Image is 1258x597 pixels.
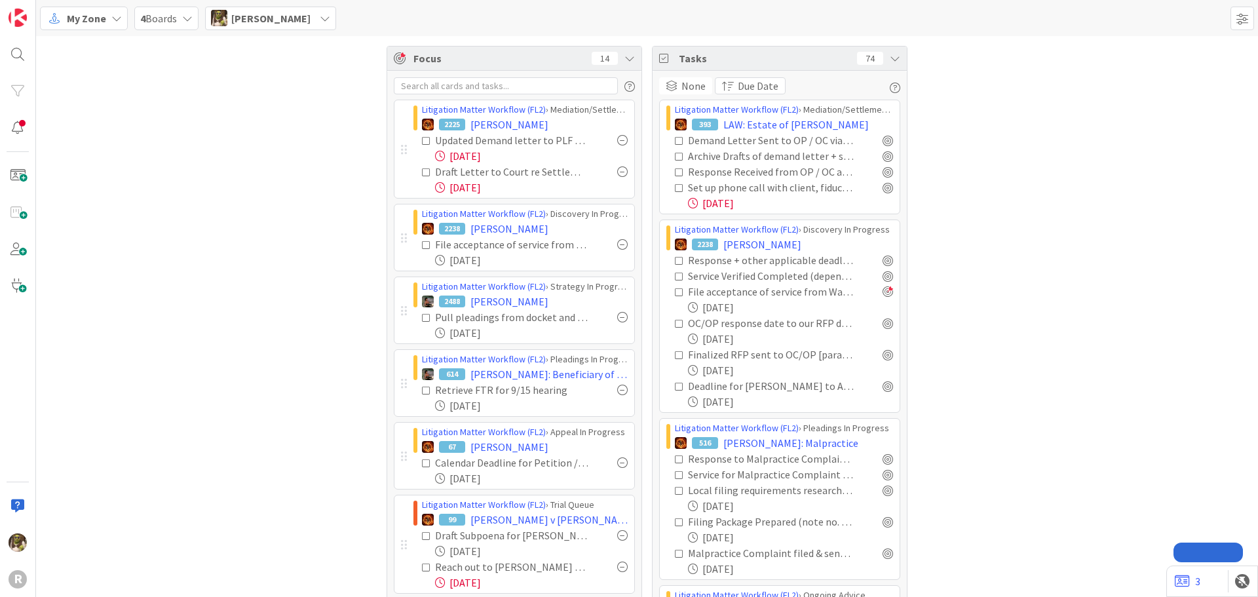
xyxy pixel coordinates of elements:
[675,437,687,449] img: TR
[439,119,465,130] div: 2225
[435,398,628,414] div: [DATE]
[435,325,628,341] div: [DATE]
[692,239,718,250] div: 2238
[422,280,628,294] div: › Strategy In Progress
[688,252,854,268] div: Response + other applicable deadlines calendared
[422,207,628,221] div: › Discovery In Progress
[675,104,799,115] a: Litigation Matter Workflow (FL2)
[688,268,854,284] div: Service Verified Completed (depends on service method)
[435,575,628,590] div: [DATE]
[470,117,548,132] span: [PERSON_NAME]
[688,514,854,530] div: Filing Package Prepared (note no. of copies, cover sheet, etc.) + Filing Fee Noted [paralegal]
[422,353,628,366] div: › Pleadings In Progress
[688,331,893,347] div: [DATE]
[723,435,858,451] span: [PERSON_NAME]: Malpractice
[422,223,434,235] img: TR
[688,299,893,315] div: [DATE]
[688,482,854,498] div: Local filing requirements researched from [GEOGRAPHIC_DATA] [paralegal]
[675,239,687,250] img: TR
[679,50,850,66] span: Tasks
[140,12,145,25] b: 4
[681,78,706,94] span: None
[675,223,893,237] div: › Discovery In Progress
[435,382,588,398] div: Retrieve FTR for 9/15 hearing
[723,117,869,132] span: LAW: Estate of [PERSON_NAME]
[688,180,854,195] div: Set up phone call with client, fiduciary and her attorney (see 9/8 email)
[439,368,465,380] div: 614
[692,437,718,449] div: 516
[435,132,588,148] div: Updated Demand letter to PLF re atty fees (see 9/2 email)
[439,296,465,307] div: 2488
[9,570,27,588] div: R
[688,148,854,164] div: Archive Drafts of demand letter + save final version in correspondence folder
[422,514,434,526] img: TR
[435,471,628,486] div: [DATE]
[422,426,546,438] a: Litigation Matter Workflow (FL2)
[9,9,27,27] img: Visit kanbanzone.com
[435,543,628,559] div: [DATE]
[422,119,434,130] img: TR
[1175,573,1200,589] a: 3
[422,296,434,307] img: MW
[435,164,588,180] div: Draft Letter to Court re Settlement - attorney fees
[435,528,588,543] div: Draft Subpoena for [PERSON_NAME]
[435,237,588,252] div: File acceptance of service from Wang & [PERSON_NAME]
[67,10,106,26] span: My Zone
[231,10,311,26] span: [PERSON_NAME]
[675,103,893,117] div: › Mediation/Settlement in Progress
[688,362,893,378] div: [DATE]
[688,132,854,148] div: Demand Letter Sent to OP / OC via US Mail + Email
[394,77,618,94] input: Search all cards and tasks...
[688,378,854,394] div: Deadline for [PERSON_NAME] to Answer Complaint : [DATE]
[435,148,628,164] div: [DATE]
[435,252,628,268] div: [DATE]
[470,221,548,237] span: [PERSON_NAME]
[470,366,628,382] span: [PERSON_NAME]: Beneficiary of Estate
[211,10,227,26] img: DG
[470,439,548,455] span: [PERSON_NAME]
[688,394,893,410] div: [DATE]
[688,467,854,482] div: Service for Malpractice Complaint Verified Completed (depends on service method) [paralegal]
[688,195,893,211] div: [DATE]
[422,368,434,380] img: MW
[688,315,854,331] div: OC/OP response date to our RFP docketed [paralegal]
[688,498,893,514] div: [DATE]
[435,309,588,325] div: Pull pleadings from docket and curing documents into file
[688,284,854,299] div: File acceptance of service from Wang & [PERSON_NAME]
[422,280,546,292] a: Litigation Matter Workflow (FL2)
[688,530,893,545] div: [DATE]
[422,103,628,117] div: › Mediation/Settlement in Progress
[439,223,465,235] div: 2238
[738,78,778,94] span: Due Date
[413,50,581,66] span: Focus
[715,77,786,94] button: Due Date
[592,52,618,65] div: 14
[470,294,548,309] span: [PERSON_NAME]
[688,545,854,561] div: Malpractice Complaint filed & sent out for Service [paralegal] by [DATE]
[422,498,628,512] div: › Trial Queue
[692,119,718,130] div: 393
[422,425,628,439] div: › Appeal In Progress
[435,559,588,575] div: Reach out to [PERSON_NAME] re Potential Witnesses
[435,455,588,471] div: Calendar Deadline for Petition / Response
[675,422,799,434] a: Litigation Matter Workflow (FL2)
[688,347,854,362] div: Finalized RFP sent to OC/OP [paralegal]
[470,512,628,528] span: [PERSON_NAME] v [PERSON_NAME]
[688,561,893,577] div: [DATE]
[439,441,465,453] div: 67
[675,119,687,130] img: TR
[723,237,801,252] span: [PERSON_NAME]
[422,499,546,510] a: Litigation Matter Workflow (FL2)
[688,164,854,180] div: Response Received from OP / OC and saved to file
[675,223,799,235] a: Litigation Matter Workflow (FL2)
[688,451,854,467] div: Response to Malpractice Complaint calendared & card next deadline updated [paralegal]
[675,421,893,435] div: › Pleadings In Progress
[422,208,546,220] a: Litigation Matter Workflow (FL2)
[9,533,27,552] img: DG
[422,353,546,365] a: Litigation Matter Workflow (FL2)
[439,514,465,526] div: 99
[422,441,434,453] img: TR
[140,10,177,26] span: Boards
[422,104,546,115] a: Litigation Matter Workflow (FL2)
[435,180,628,195] div: [DATE]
